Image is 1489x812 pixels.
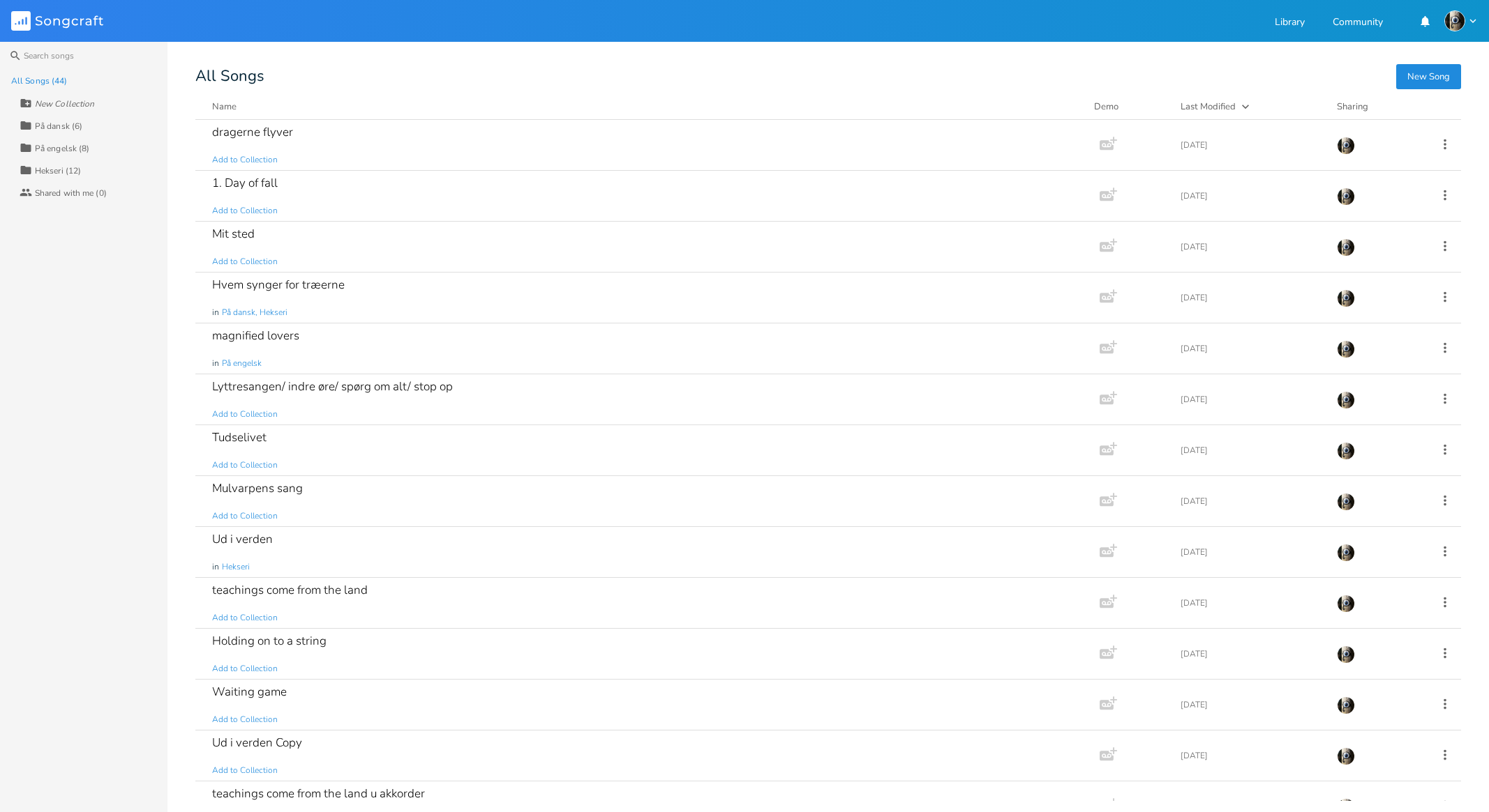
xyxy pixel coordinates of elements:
img: Nanna Mathilde Bugge [1337,238,1355,256]
img: Nanna Mathilde Bugge [1337,747,1355,765]
div: Hvem synger for træerne [212,279,345,291]
div: Last Modified [1181,100,1236,113]
div: Waiting game [212,686,287,698]
div: [DATE] [1181,497,1320,505]
a: Library [1275,17,1305,29]
span: in [212,561,219,573]
button: Name [212,100,1077,114]
div: [DATE] [1181,599,1320,607]
span: Add to Collection [212,154,278,166]
div: magnified lovers [212,330,299,342]
div: teachings come from the land u akkorder [212,788,425,799]
a: Community [1333,17,1383,29]
img: Nanna Mathilde Bugge [1337,391,1355,409]
span: Add to Collection [212,256,278,268]
div: [DATE] [1181,141,1320,149]
div: [DATE] [1181,344,1320,353]
span: Add to Collection [212,765,278,776]
span: Add to Collection [212,510,278,522]
button: New Song [1396,64,1461,89]
img: Nanna Mathilde Bugge [1337,696,1355,714]
div: Tudselivet [212,431,267,443]
div: 1. Day of fall [212,177,278,189]
div: [DATE] [1181,243,1320,251]
div: [DATE] [1181,293,1320,302]
div: teachings come from the land [212,584,368,596]
span: Add to Collection [212,459,278,471]
img: Nanna Mathilde Bugge [1337,289,1355,307]
div: [DATE] [1181,650,1320,658]
span: Hekseri [222,561,250,573]
img: Nanna Mathilde Bugge [1337,187,1355,206]
span: Add to Collection [212,205,278,217]
div: På dansk (6) [35,122,82,130]
div: Mulvarpens sang [212,482,303,494]
span: Add to Collection [212,714,278,726]
img: Nanna Mathilde Bugge [1337,493,1355,511]
div: New Collection [35,100,94,108]
div: Lyttresangen/ indre øre/ spørg om alt/ stop op [212,381,453,392]
span: in [212,307,219,319]
div: Ud i verden Copy [212,737,302,749]
div: Name [212,100,237,113]
span: Add to Collection [212,663,278,675]
div: Ud i verden [212,533,273,545]
span: På dansk, Hekseri [222,307,287,319]
img: Nanna Mathilde Bugge [1337,442,1355,460]
div: [DATE] [1181,192,1320,200]
div: Hekseri (12) [35,167,81,175]
div: [DATE] [1181,446,1320,454]
span: in [212,358,219,369]
div: Shared with me (0) [35,189,107,197]
img: Nanna Mathilde Bugge [1337,340,1355,358]
div: Mit sted [212,228,255,240]
div: dragerne flyver [212,126,293,138]
img: Nanna Mathilde Bugge [1444,10,1465,31]
img: Nanna Mathilde Bugge [1337,645,1355,664]
div: All Songs [195,70,1461,83]
div: [DATE] [1181,751,1320,760]
div: Sharing [1337,100,1421,114]
div: Demo [1094,100,1164,114]
span: På engelsk [222,358,262,369]
div: Holding on to a string [212,635,327,647]
div: All Songs (44) [11,77,67,85]
div: [DATE] [1181,395,1320,404]
button: Last Modified [1181,100,1320,114]
span: Add to Collection [212,612,278,624]
span: Add to Collection [212,408,278,420]
div: [DATE] [1181,700,1320,709]
img: Nanna Mathilde Bugge [1337,137,1355,155]
img: Nanna Mathilde Bugge [1337,544,1355,562]
div: På engelsk (8) [35,144,89,153]
img: Nanna Mathilde Bugge [1337,595,1355,613]
div: [DATE] [1181,548,1320,556]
